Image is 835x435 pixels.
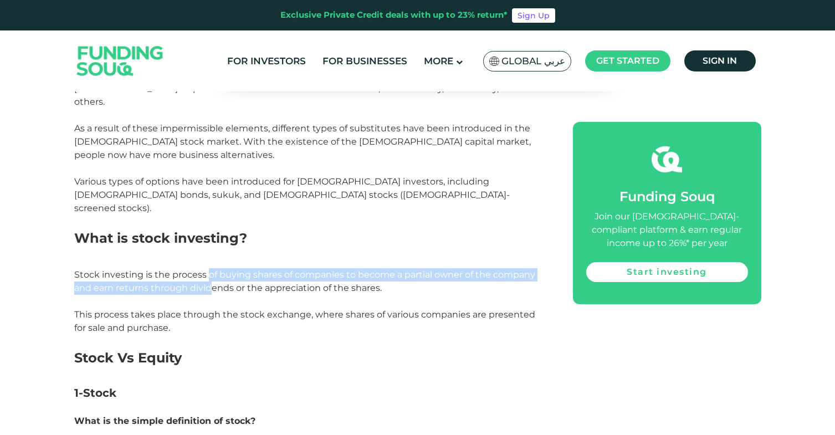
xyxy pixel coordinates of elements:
[652,144,682,175] img: fsicon
[489,57,499,66] img: SA Flag
[74,309,535,333] span: This process takes place through the stock exchange, where shares of various companies are presen...
[501,55,565,68] span: Global عربي
[320,52,410,70] a: For Businesses
[512,8,555,23] a: Sign Up
[280,9,508,22] div: Exclusive Private Credit deals with up to 23% return*
[684,50,756,71] a: Sign in
[586,262,748,282] a: Start investing
[703,55,737,66] span: Sign in
[424,55,453,66] span: More
[586,210,748,250] div: Join our [DEMOGRAPHIC_DATA]-compliant platform & earn regular income up to 26%* per year
[74,350,182,366] span: Stock Vs Equity
[224,52,309,70] a: For Investors
[74,269,535,293] span: Stock investing is the process of buying shares of companies to become a partial owner of the com...
[66,33,175,89] img: Logo
[596,55,659,66] span: Get started
[74,230,247,246] span: What is stock investing?
[619,188,715,204] span: Funding Souq
[74,416,255,426] span: What is the simple definition of stock?
[74,386,116,400] span: 1-Stock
